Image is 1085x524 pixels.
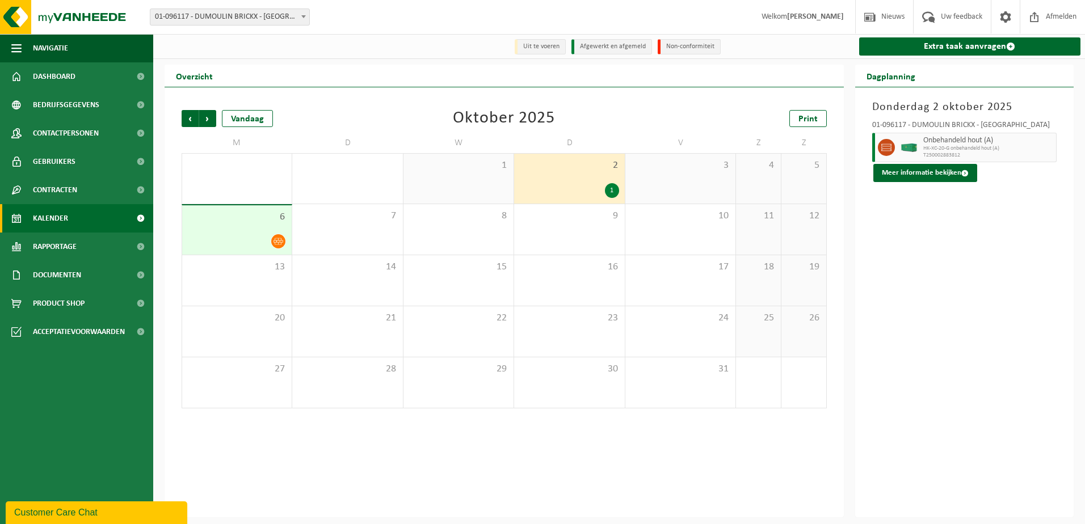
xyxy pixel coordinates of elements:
[923,136,1054,145] span: Onbehandeld hout (A)
[787,12,844,21] strong: [PERSON_NAME]
[409,210,508,222] span: 8
[409,363,508,375] span: 29
[33,176,77,204] span: Contracten
[409,261,508,273] span: 15
[33,289,85,318] span: Product Shop
[901,143,918,152] img: HK-XC-40-GN-00
[6,499,190,524] iframe: chat widget
[631,312,730,324] span: 24
[298,312,397,324] span: 21
[188,312,286,324] span: 20
[182,133,292,153] td: M
[631,210,730,222] span: 10
[165,65,224,87] h2: Overzicht
[520,159,619,172] span: 2
[631,363,730,375] span: 31
[33,91,99,119] span: Bedrijfsgegevens
[33,147,75,176] span: Gebruikers
[736,133,781,153] td: Z
[222,110,273,127] div: Vandaag
[787,261,821,273] span: 19
[787,210,821,222] span: 12
[33,318,125,346] span: Acceptatievoorwaarden
[33,233,77,261] span: Rapportage
[787,312,821,324] span: 26
[742,312,775,324] span: 25
[923,152,1054,159] span: T250002883812
[520,312,619,324] span: 23
[33,204,68,233] span: Kalender
[631,159,730,172] span: 3
[798,115,818,124] span: Print
[742,210,775,222] span: 11
[298,210,397,222] span: 7
[605,183,619,198] div: 1
[292,133,403,153] td: D
[33,34,68,62] span: Navigatie
[188,363,286,375] span: 27
[182,110,199,127] span: Vorige
[409,312,508,324] span: 22
[150,9,310,26] span: 01-096117 - DUMOULIN BRICKX - RUMBEKE
[150,9,309,25] span: 01-096117 - DUMOULIN BRICKX - RUMBEKE
[658,39,721,54] li: Non-conformiteit
[515,39,566,54] li: Uit te voeren
[742,159,775,172] span: 4
[33,119,99,147] span: Contactpersonen
[855,65,927,87] h2: Dagplanning
[742,261,775,273] span: 18
[520,210,619,222] span: 9
[631,261,730,273] span: 17
[872,121,1057,133] div: 01-096117 - DUMOULIN BRICKX - [GEOGRAPHIC_DATA]
[923,145,1054,152] span: HK-XC-20-G onbehandeld hout (A)
[403,133,514,153] td: W
[789,110,827,127] a: Print
[409,159,508,172] span: 1
[188,211,286,223] span: 6
[625,133,736,153] td: V
[787,159,821,172] span: 5
[298,363,397,375] span: 28
[298,261,397,273] span: 14
[514,133,625,153] td: D
[520,363,619,375] span: 30
[33,261,81,289] span: Documenten
[571,39,652,54] li: Afgewerkt en afgemeld
[781,133,827,153] td: Z
[520,261,619,273] span: 16
[188,261,286,273] span: 13
[859,37,1081,56] a: Extra taak aanvragen
[199,110,216,127] span: Volgende
[872,99,1057,116] h3: Donderdag 2 oktober 2025
[453,110,555,127] div: Oktober 2025
[33,62,75,91] span: Dashboard
[873,164,977,182] button: Meer informatie bekijken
